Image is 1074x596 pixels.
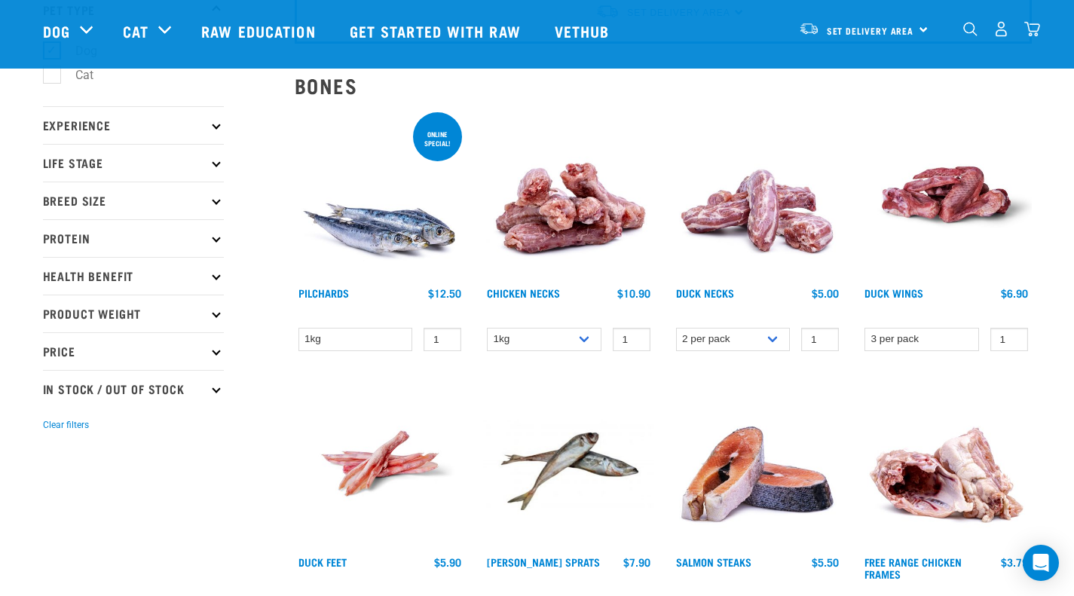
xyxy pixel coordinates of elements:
div: $3.79 [1001,556,1028,568]
a: Chicken Necks [487,290,560,295]
div: $12.50 [428,287,461,299]
p: Price [43,332,224,370]
a: Salmon Steaks [676,559,751,564]
img: van-moving.png [799,22,819,35]
img: Pile Of Chicken Necks For Pets [483,109,654,280]
img: Raw Essentials Duck Wings Raw Meaty Bones For Pets [861,109,1032,280]
div: $5.50 [812,556,839,568]
input: 1 [424,328,461,351]
a: Pilchards [298,290,349,295]
div: $5.90 [434,556,461,568]
span: Set Delivery Area [827,28,914,33]
p: Experience [43,106,224,144]
div: $7.90 [623,556,650,568]
a: Duck Wings [864,290,923,295]
img: Jack Mackarel Sparts Raw Fish For Dogs [483,378,654,549]
input: 1 [613,328,650,351]
a: Duck Feet [298,559,347,564]
img: home-icon@2x.png [1024,21,1040,37]
a: [PERSON_NAME] Sprats [487,559,600,564]
img: 1148 Salmon Steaks 01 [672,378,843,549]
p: Health Benefit [43,257,224,295]
label: Cat [51,66,99,84]
a: Dog [43,20,70,42]
a: Free Range Chicken Frames [864,559,962,576]
div: $10.90 [617,287,650,299]
a: Vethub [540,1,629,61]
img: Raw Essentials Duck Feet Raw Meaty Bones For Dogs [295,378,466,549]
button: Clear filters [43,418,89,432]
a: Raw Education [186,1,334,61]
input: 1 [990,328,1028,351]
a: Get started with Raw [335,1,540,61]
div: ONLINE SPECIAL! [413,123,462,154]
h2: Bones [295,74,1032,97]
a: Duck Necks [676,290,734,295]
p: Product Weight [43,295,224,332]
div: Open Intercom Messenger [1023,545,1059,581]
img: Four Whole Pilchards [295,109,466,280]
div: $6.90 [1001,287,1028,299]
p: In Stock / Out Of Stock [43,370,224,408]
p: Protein [43,219,224,257]
input: 1 [801,328,839,351]
img: Pile Of Duck Necks For Pets [672,109,843,280]
p: Breed Size [43,182,224,219]
img: user.png [993,21,1009,37]
div: $5.00 [812,287,839,299]
p: Life Stage [43,144,224,182]
img: 1236 Chicken Frame Turks 01 [861,378,1032,549]
img: home-icon-1@2x.png [963,22,978,36]
a: Cat [123,20,148,42]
